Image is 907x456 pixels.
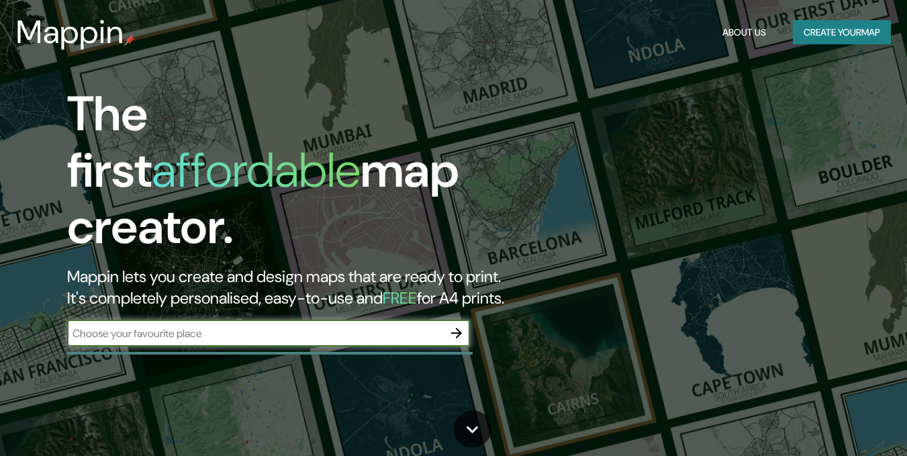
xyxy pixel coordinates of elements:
h1: The first map creator. [67,86,521,266]
input: Choose your favourite place [67,326,443,341]
h3: Mappin [16,13,124,51]
h1: affordable [152,139,361,201]
img: mappin-pin [124,35,135,46]
button: About Us [717,20,771,45]
button: Create yourmap [793,20,891,45]
h5: FREE [383,287,417,308]
h2: Mappin lets you create and design maps that are ready to print. It's completely personalised, eas... [67,266,521,309]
